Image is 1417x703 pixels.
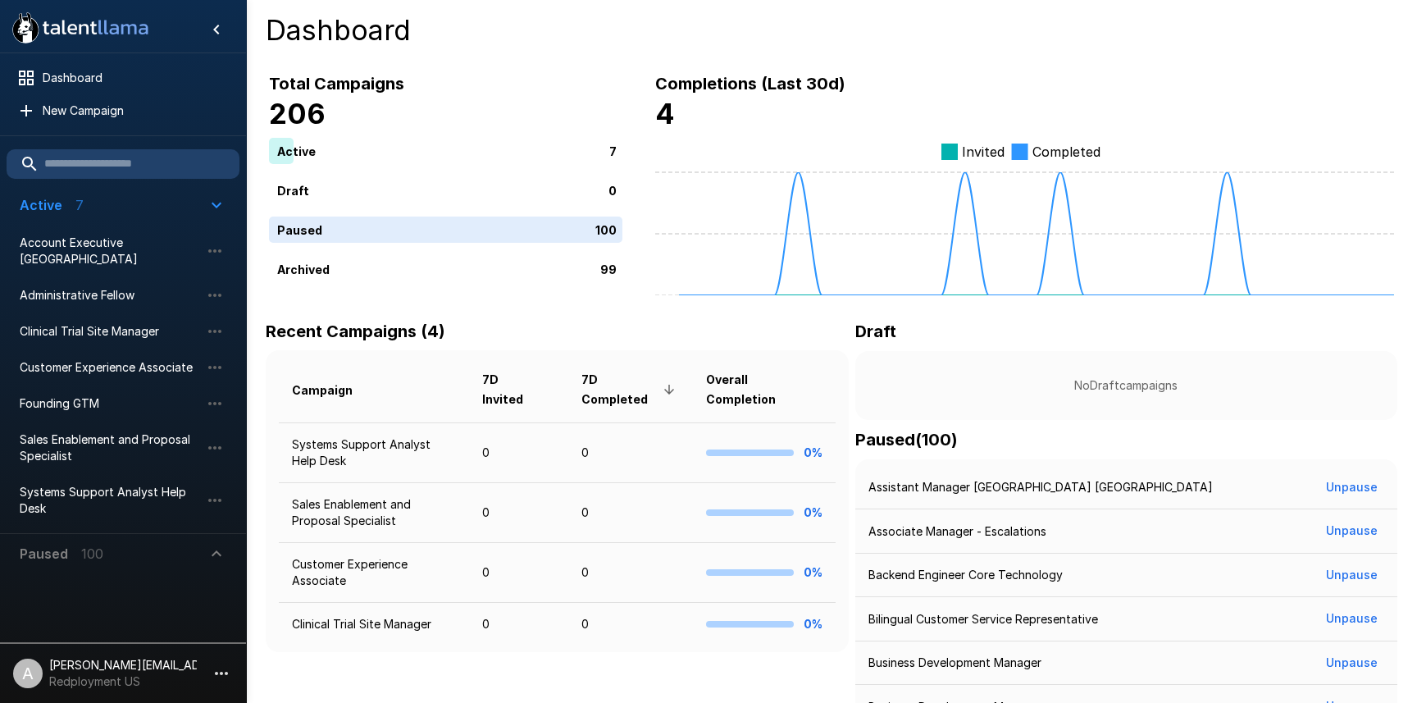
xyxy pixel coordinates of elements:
b: 206 [269,97,326,130]
b: Draft [855,322,896,341]
b: 0% [804,505,822,519]
td: 0 [568,603,693,646]
span: Overall Completion [706,370,822,409]
td: 0 [568,483,693,543]
p: Assistant Manager [GEOGRAPHIC_DATA] [GEOGRAPHIC_DATA] [868,479,1213,495]
td: Sales Enablement and Proposal Specialist [279,483,469,543]
p: 7 [609,142,617,159]
b: Paused ( 100 ) [855,430,958,450]
b: Total Campaigns [269,74,404,94]
td: Systems Support Analyst Help Desk [279,422,469,482]
td: 0 [469,543,568,603]
td: Customer Experience Associate [279,543,469,603]
td: Clinical Trial Site Manager [279,603,469,646]
span: 7D Completed [581,370,680,409]
b: Recent Campaigns (4) [266,322,445,341]
b: Completions (Last 30d) [655,74,845,94]
button: Unpause [1319,472,1384,503]
td: 0 [469,603,568,646]
b: 0% [804,565,822,579]
p: 100 [595,221,617,238]
td: 0 [568,422,693,482]
p: Associate Manager - Escalations [868,523,1046,540]
p: Bilingual Customer Service Representative [868,611,1098,628]
b: 4 [655,97,675,130]
span: Campaign [292,381,374,400]
td: 0 [469,422,568,482]
b: 0% [804,445,822,459]
td: 0 [469,483,568,543]
button: Unpause [1319,560,1384,591]
h4: Dashboard [266,13,1397,48]
button: Unpause [1319,516,1384,546]
p: 99 [600,260,617,277]
button: Unpause [1319,604,1384,634]
p: Business Development Manager [868,655,1041,671]
button: Unpause [1319,648,1384,678]
p: No Draft campaigns [882,377,1371,394]
span: 7D Invited [482,370,555,409]
p: 0 [608,181,617,199]
td: 0 [568,543,693,603]
p: Backend Engineer Core Technology [868,567,1063,583]
b: 0% [804,617,822,631]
